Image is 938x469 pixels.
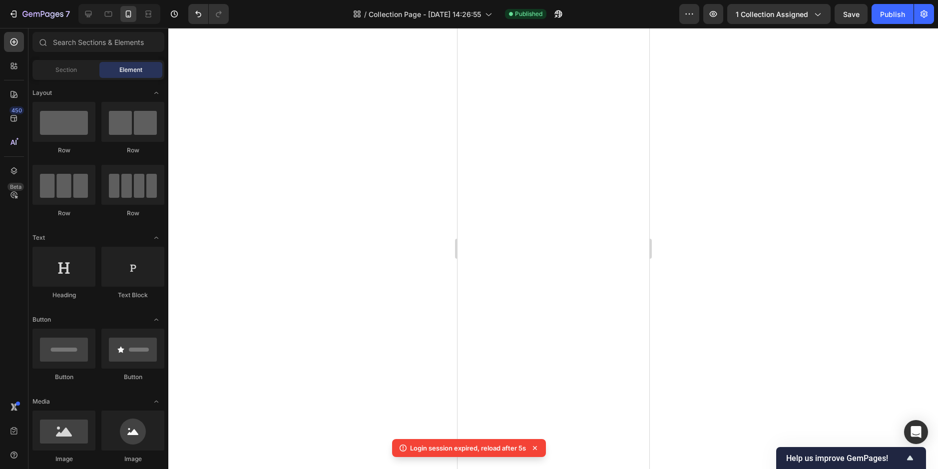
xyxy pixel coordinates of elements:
input: Search Sections & Elements [32,32,164,52]
div: Beta [7,183,24,191]
p: 7 [65,8,70,20]
span: Collection Page - [DATE] 14:26:55 [369,9,481,19]
div: Publish [880,9,905,19]
button: 7 [4,4,74,24]
button: Save [835,4,868,24]
div: Button [32,373,95,382]
span: Toggle open [148,312,164,328]
div: Image [101,455,164,464]
button: 1 collection assigned [727,4,831,24]
div: Row [101,209,164,218]
span: Toggle open [148,394,164,410]
iframe: Design area [458,28,649,469]
div: Row [32,146,95,155]
span: Media [32,397,50,406]
div: Heading [32,291,95,300]
div: Image [32,455,95,464]
span: Help us improve GemPages! [786,454,904,463]
span: Toggle open [148,230,164,246]
div: 450 [9,106,24,114]
button: Publish [872,4,914,24]
span: 1 collection assigned [736,9,808,19]
div: Open Intercom Messenger [904,420,928,444]
div: Row [101,146,164,155]
span: Layout [32,88,52,97]
div: Undo/Redo [188,4,229,24]
span: Published [515,9,542,18]
p: Login session expired, reload after 5s [410,443,526,453]
span: Text [32,233,45,242]
span: / [364,9,367,19]
span: Toggle open [148,85,164,101]
span: Button [32,315,51,324]
span: Element [119,65,142,74]
div: Row [32,209,95,218]
span: Save [843,10,860,18]
button: Show survey - Help us improve GemPages! [786,452,916,464]
div: Button [101,373,164,382]
span: Section [55,65,77,74]
div: Text Block [101,291,164,300]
